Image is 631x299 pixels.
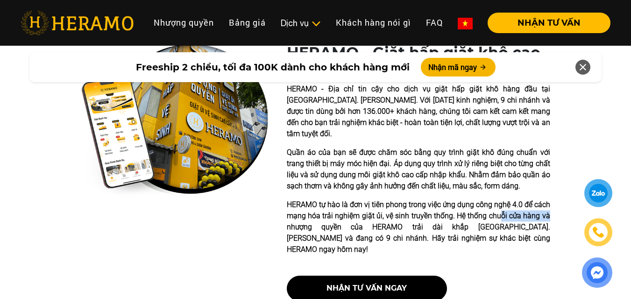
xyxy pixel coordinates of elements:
[458,18,473,29] img: vn-flag.png
[593,227,604,238] img: phone-icon
[281,17,321,29] div: Dịch vụ
[221,13,273,33] a: Bảng giá
[146,13,221,33] a: Nhượng quyền
[21,11,134,35] img: heramo-logo.png
[311,19,321,28] img: subToggleIcon
[488,13,610,33] button: NHẬN TƯ VẤN
[287,199,550,255] p: HERAMO tự hào là đơn vị tiên phong trong việc ứng dụng công nghệ 4.0 để cách mạng hóa trải nghiệm...
[287,147,550,192] p: Quần áo của bạn sẽ được chăm sóc bằng quy trình giặt khô đúng chuẩn với trang thiết bị máy móc hi...
[287,83,550,139] p: HERAMO - Địa chỉ tin cậy cho dịch vụ giặt hấp giặt khô hàng đầu tại [GEOGRAPHIC_DATA]. [PERSON_NA...
[480,19,610,27] a: NHẬN TƯ VẤN
[81,44,268,197] img: heramo-quality-banner
[418,13,450,33] a: FAQ
[421,58,496,76] button: Nhận mã ngay
[586,220,611,245] a: phone-icon
[328,13,418,33] a: Khách hàng nói gì
[136,60,410,74] span: Freeship 2 chiều, tối đa 100K dành cho khách hàng mới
